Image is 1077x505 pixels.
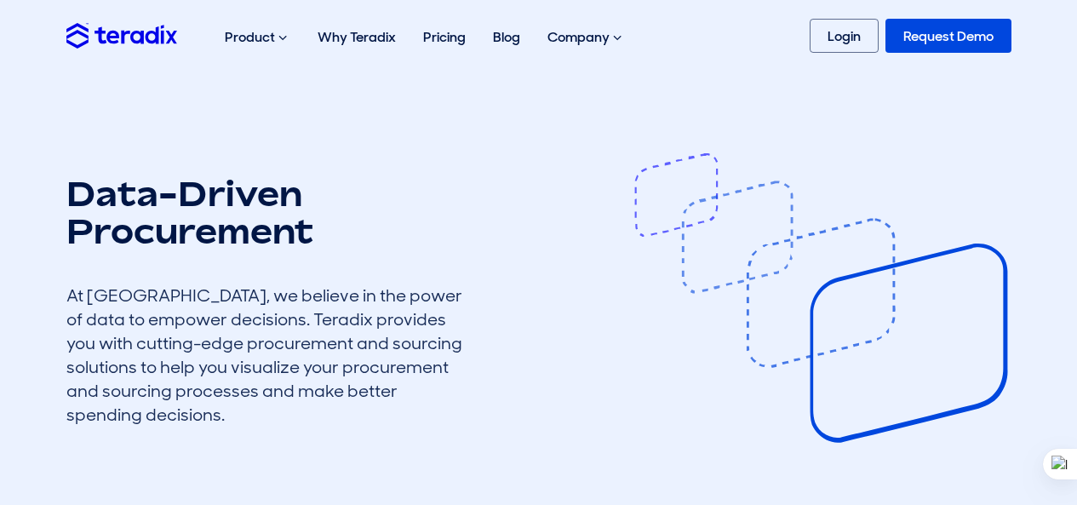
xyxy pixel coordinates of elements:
a: Blog [479,10,534,64]
a: Pricing [410,10,479,64]
div: At [GEOGRAPHIC_DATA], we believe in the power of data to empower decisions. Teradix provides you ... [66,284,475,427]
a: Request Demo [885,19,1011,53]
div: Product [211,10,304,65]
a: Why Teradix [304,10,410,64]
a: Login [810,19,879,53]
div: Company [534,10,639,65]
h1: Data-Driven Procurement [66,175,475,250]
img: عن تيرادكس [632,153,1011,443]
img: Teradix logo [66,23,177,48]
